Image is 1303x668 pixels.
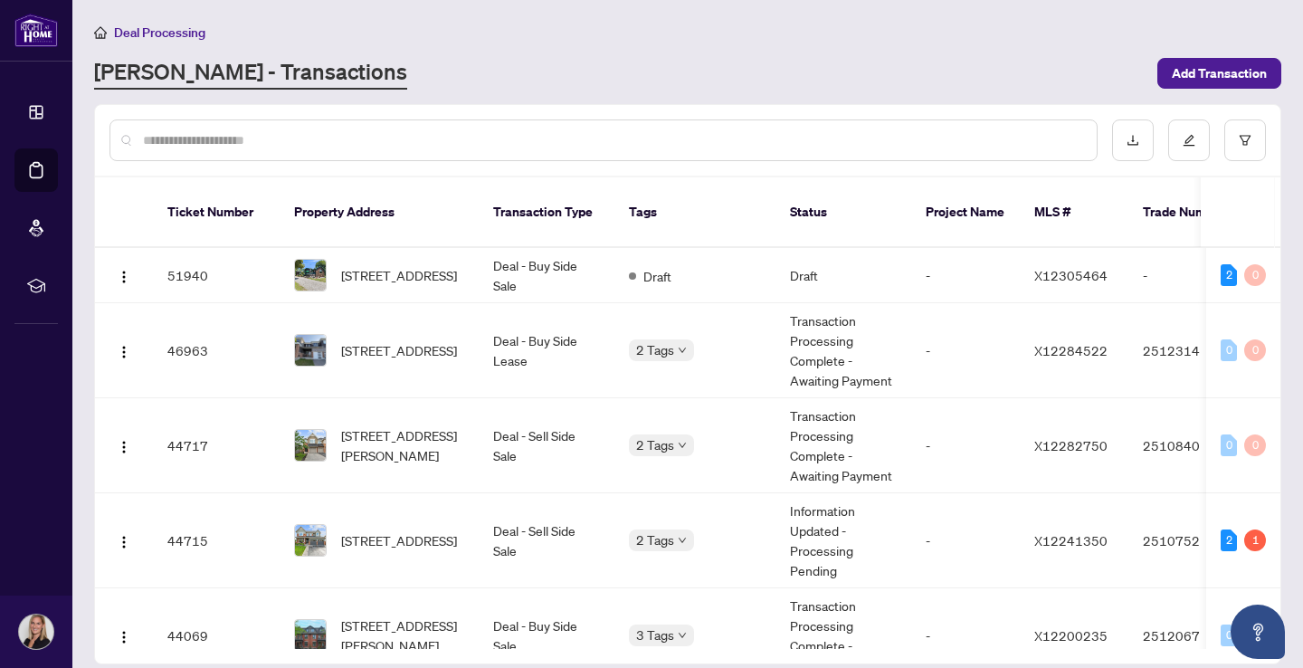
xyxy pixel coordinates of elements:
[153,493,280,588] td: 44715
[109,336,138,365] button: Logo
[109,526,138,555] button: Logo
[117,270,131,284] img: Logo
[1127,134,1139,147] span: download
[1221,434,1237,456] div: 0
[1239,134,1251,147] span: filter
[295,620,326,651] img: thumbnail-img
[153,303,280,398] td: 46963
[911,398,1020,493] td: -
[911,303,1020,398] td: -
[295,335,326,366] img: thumbnail-img
[117,345,131,359] img: Logo
[775,303,911,398] td: Transaction Processing Complete - Awaiting Payment
[1034,532,1108,549] span: X12241350
[1034,437,1108,453] span: X12282750
[109,621,138,650] button: Logo
[341,616,464,655] span: [STREET_ADDRESS][PERSON_NAME]
[479,493,614,588] td: Deal - Sell Side Sale
[153,248,280,303] td: 51940
[1112,119,1154,161] button: download
[1224,119,1266,161] button: filter
[1034,342,1108,358] span: X12284522
[94,57,407,90] a: [PERSON_NAME] - Transactions
[479,248,614,303] td: Deal - Buy Side Sale
[1034,627,1108,644] span: X12200235
[775,398,911,493] td: Transaction Processing Complete - Awaiting Payment
[1128,248,1255,303] td: -
[117,440,131,454] img: Logo
[479,398,614,493] td: Deal - Sell Side Sale
[14,14,58,47] img: logo
[280,177,479,248] th: Property Address
[109,261,138,290] button: Logo
[109,431,138,460] button: Logo
[911,493,1020,588] td: -
[1244,530,1266,551] div: 1
[1231,605,1285,659] button: Open asap
[911,177,1020,248] th: Project Name
[1128,177,1255,248] th: Trade Number
[1168,119,1210,161] button: edit
[94,26,107,39] span: home
[1221,339,1237,361] div: 0
[636,434,674,455] span: 2 Tags
[636,339,674,360] span: 2 Tags
[1244,264,1266,286] div: 0
[1157,58,1281,89] button: Add Transaction
[911,248,1020,303] td: -
[636,625,674,645] span: 3 Tags
[479,303,614,398] td: Deal - Buy Side Lease
[678,536,687,545] span: down
[1128,493,1255,588] td: 2510752
[153,398,280,493] td: 44717
[1172,59,1267,88] span: Add Transaction
[341,340,457,360] span: [STREET_ADDRESS]
[1244,339,1266,361] div: 0
[341,265,457,285] span: [STREET_ADDRESS]
[775,248,911,303] td: Draft
[775,177,911,248] th: Status
[341,425,464,465] span: [STREET_ADDRESS][PERSON_NAME]
[1034,267,1108,283] span: X12305464
[636,530,674,550] span: 2 Tags
[1128,398,1255,493] td: 2510840
[1020,177,1128,248] th: MLS #
[1183,134,1195,147] span: edit
[1221,530,1237,551] div: 2
[114,24,205,41] span: Deal Processing
[1221,625,1237,646] div: 0
[19,615,53,649] img: Profile Icon
[295,525,326,556] img: thumbnail-img
[678,631,687,640] span: down
[614,177,775,248] th: Tags
[1244,434,1266,456] div: 0
[153,177,280,248] th: Ticket Number
[1221,264,1237,286] div: 2
[117,535,131,549] img: Logo
[775,493,911,588] td: Information Updated - Processing Pending
[479,177,614,248] th: Transaction Type
[678,346,687,355] span: down
[678,441,687,450] span: down
[295,430,326,461] img: thumbnail-img
[295,260,326,291] img: thumbnail-img
[117,630,131,644] img: Logo
[643,266,671,286] span: Draft
[1128,303,1255,398] td: 2512314
[341,530,457,550] span: [STREET_ADDRESS]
